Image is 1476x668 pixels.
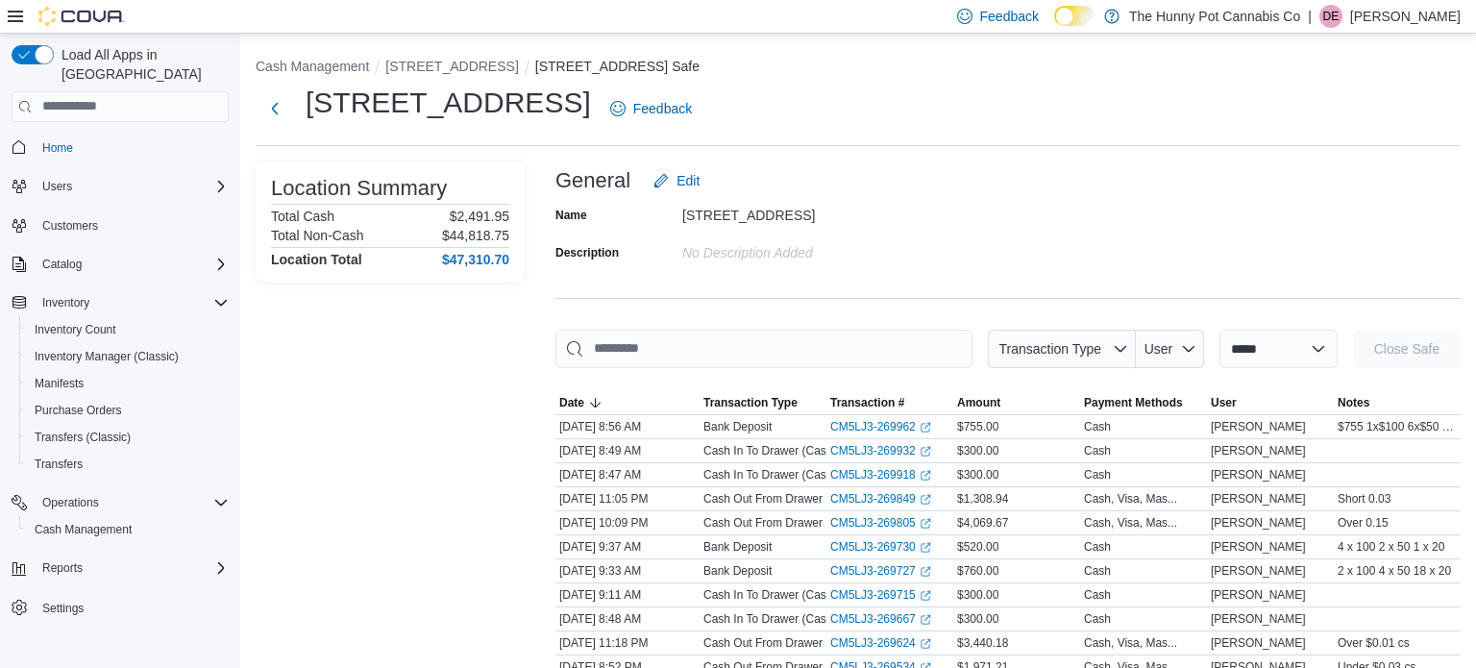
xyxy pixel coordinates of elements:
a: CM5LJ3-269667External link [830,611,931,627]
p: Cash In To Drawer (Cash 2) [703,467,847,482]
span: Over $0.01 cs [1338,635,1410,651]
p: Cash Out From Drawer (Cash 1) [703,635,870,651]
p: Cash In To Drawer (Cash 2) [703,587,847,603]
a: Inventory Manager (Classic) [27,345,186,368]
span: Transaction # [830,395,904,410]
span: Transfers (Classic) [35,430,131,445]
div: [DATE] 9:33 AM [555,559,700,582]
button: Amount [953,391,1080,414]
span: Operations [35,491,229,514]
span: $4,069.67 [957,515,1008,531]
a: CM5LJ3-269962External link [830,419,931,434]
span: $300.00 [957,611,998,627]
span: Catalog [35,253,229,276]
div: Cash, Visa, Mas... [1084,635,1177,651]
svg: External link [920,638,931,650]
span: [PERSON_NAME] [1211,443,1306,458]
div: No Description added [682,237,940,260]
div: [DATE] 8:56 AM [555,415,700,438]
div: Cash [1084,443,1111,458]
span: Inventory Manager (Classic) [27,345,229,368]
span: $300.00 [957,443,998,458]
a: CM5LJ3-269715External link [830,587,931,603]
span: Purchase Orders [35,403,122,418]
h3: Location Summary [271,177,447,200]
div: Cash [1084,467,1111,482]
div: Cash, Visa, Mas... [1084,515,1177,531]
span: Cash Management [35,522,132,537]
span: Home [35,136,229,160]
svg: External link [920,566,931,578]
button: User [1207,391,1334,414]
label: Name [555,208,587,223]
button: Transaction # [826,391,953,414]
div: [DATE] 8:47 AM [555,463,700,486]
button: Reports [35,557,90,580]
div: [DATE] 11:05 PM [555,487,700,510]
button: User [1136,330,1204,368]
span: [PERSON_NAME] [1211,587,1306,603]
button: Cash Management [19,516,236,543]
span: Transfers (Classic) [27,426,229,449]
span: [PERSON_NAME] [1211,467,1306,482]
span: $3,440.18 [957,635,1008,651]
h4: $47,310.70 [442,252,509,267]
button: Close Safe [1353,330,1461,368]
span: Inventory [42,295,89,310]
span: Date [559,395,584,410]
span: User [1144,341,1173,357]
span: Close Safe [1374,339,1439,359]
a: Manifests [27,372,91,395]
p: $44,818.75 [442,228,509,243]
div: [DATE] 8:48 AM [555,607,700,631]
a: Home [35,136,81,160]
button: Next [256,89,294,128]
p: The Hunny Pot Cannabis Co [1129,5,1300,28]
span: $300.00 [957,587,998,603]
span: Dark Mode [1054,26,1055,27]
button: Transfers (Classic) [19,424,236,451]
button: Transfers [19,451,236,478]
p: Bank Deposit [703,563,772,579]
span: Customers [42,218,98,234]
span: Edit [676,171,700,190]
h6: Total Cash [271,209,334,224]
div: Cash [1084,587,1111,603]
button: Inventory [35,291,97,314]
span: [PERSON_NAME] [1211,491,1306,507]
span: Inventory [35,291,229,314]
input: This is a search bar. As you type, the results lower in the page will automatically filter. [555,330,972,368]
span: Transfers [27,453,229,476]
p: [PERSON_NAME] [1350,5,1461,28]
span: Catalog [42,257,82,272]
div: Cash [1084,611,1111,627]
span: $300.00 [957,467,998,482]
p: Cash In To Drawer (Cash 1) [703,443,847,458]
svg: External link [920,542,931,554]
span: Users [42,179,72,194]
span: Notes [1338,395,1369,410]
span: 4 x 100 2 x 50 1 x 20 [1338,539,1444,555]
button: Users [35,175,80,198]
span: Users [35,175,229,198]
span: 2 x 100 4 x 50 18 x 20 [1338,563,1451,579]
a: CM5LJ3-269932External link [830,443,931,458]
a: CM5LJ3-269849External link [830,491,931,507]
button: Home [4,134,236,161]
button: Operations [4,489,236,516]
a: Transfers (Classic) [27,426,138,449]
span: Manifests [27,372,229,395]
span: Transaction Type [998,341,1101,357]
span: $755 1x$100 6x$50 17x$20 1x$10 1x$5 [1338,419,1457,434]
button: Inventory [4,289,236,316]
div: [DATE] 9:37 AM [555,535,700,558]
img: Cova [38,7,125,26]
label: Description [555,245,619,260]
a: CM5LJ3-269918External link [830,467,931,482]
a: Customers [35,214,106,237]
p: Bank Deposit [703,539,772,555]
a: CM5LJ3-269730External link [830,539,931,555]
svg: External link [920,614,931,626]
span: [PERSON_NAME] [1211,611,1306,627]
div: [STREET_ADDRESS] [682,200,940,223]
